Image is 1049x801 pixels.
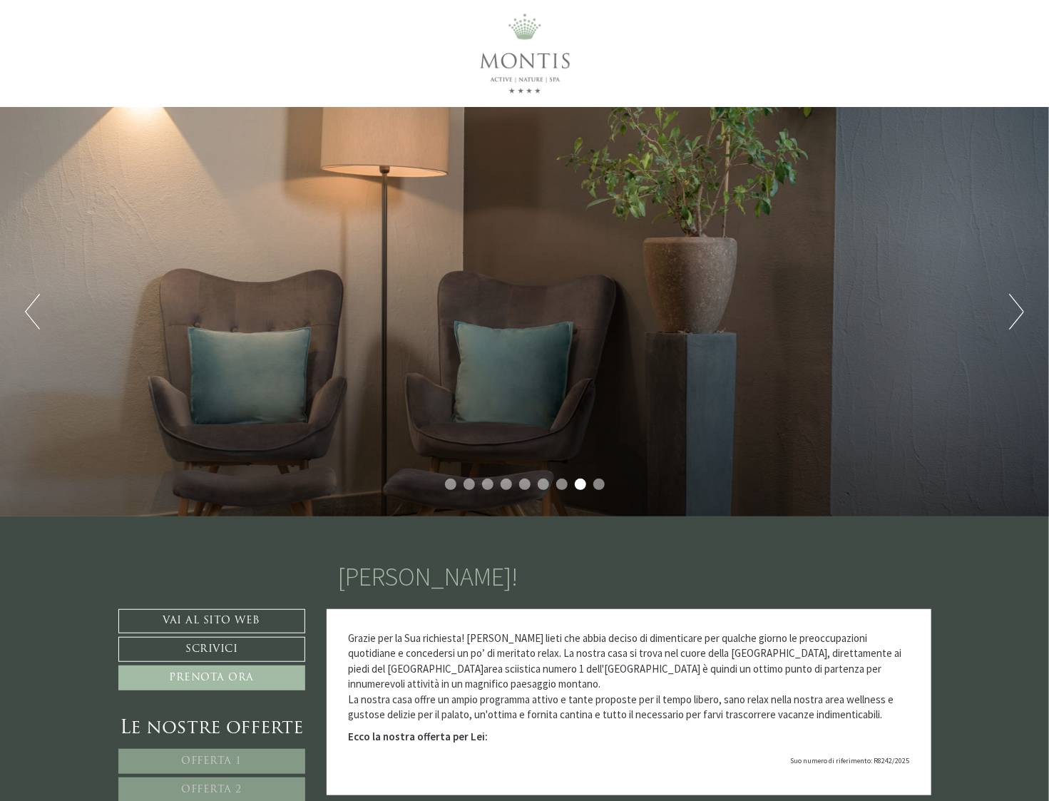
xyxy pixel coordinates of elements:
div: Buon giorno, come possiamo aiutarla? [11,38,196,78]
a: Scrivici [118,637,306,662]
h1: [PERSON_NAME]! [337,563,518,591]
button: Next [1009,294,1024,330]
a: Prenota ora [118,665,306,690]
span: Offerta 2 [182,785,242,795]
div: Le nostre offerte [118,715,306,742]
a: Vai al sito web [118,609,306,633]
div: [DATE] [257,11,305,34]
button: Invia [484,376,563,401]
span: Suo numero di riferimento: R8242/2025 [791,756,910,765]
strong: Ecco la nostra offerta per Lei: [348,730,488,743]
span: Offerta 1 [182,756,242,767]
button: Previous [25,294,40,330]
div: Montis – Active Nature Spa [21,41,189,51]
p: Grazie per la Sua richiesta! [PERSON_NAME] lieti che abbia deciso di dimenticare per qualche gior... [348,631,910,723]
small: 08:19 [21,66,189,76]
